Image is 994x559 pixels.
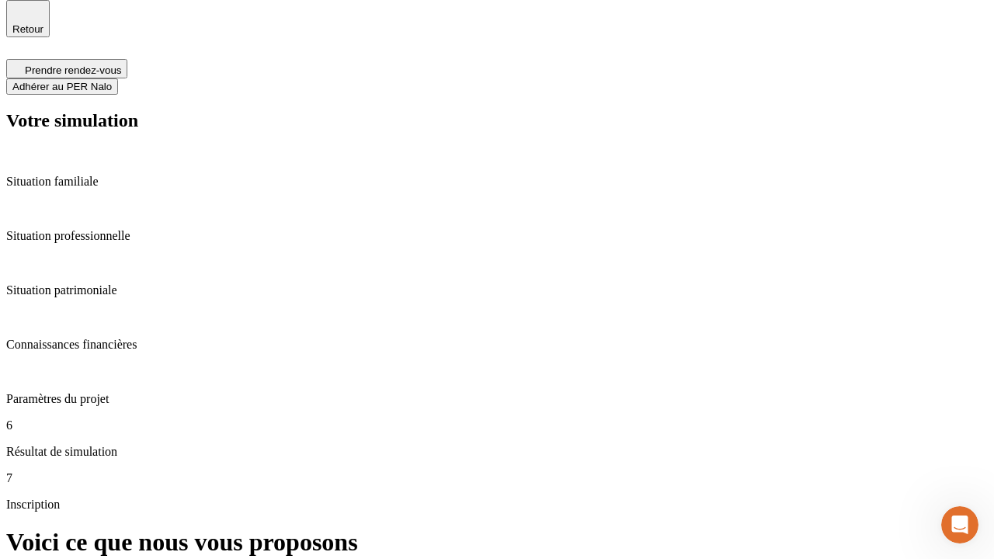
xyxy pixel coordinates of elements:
iframe: Intercom live chat [941,506,978,543]
p: Connaissances financières [6,338,988,352]
span: Prendre rendez-vous [25,64,121,76]
h2: Votre simulation [6,110,988,131]
p: Situation familiale [6,175,988,189]
p: Paramètres du projet [6,392,988,406]
p: Situation patrimoniale [6,283,988,297]
p: Inscription [6,498,988,512]
p: Résultat de simulation [6,445,988,459]
p: 6 [6,418,988,432]
p: 7 [6,471,988,485]
button: Prendre rendez-vous [6,59,127,78]
p: Situation professionnelle [6,229,988,243]
span: Retour [12,23,43,35]
button: Adhérer au PER Nalo [6,78,118,95]
span: Adhérer au PER Nalo [12,81,112,92]
h1: Voici ce que nous vous proposons [6,528,988,557]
